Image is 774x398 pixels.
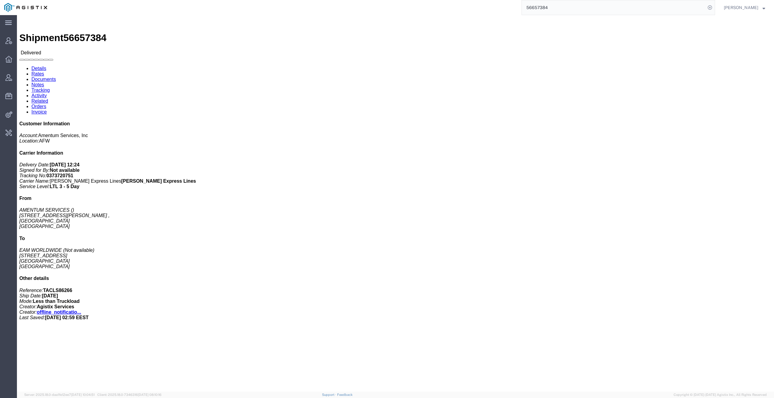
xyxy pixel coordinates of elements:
[724,4,758,11] span: Daria Moshkova
[724,4,766,11] button: [PERSON_NAME]
[24,393,95,396] span: Server: 2025.18.0-daa1fe12ee7
[17,15,774,392] iframe: FS Legacy Container
[97,393,161,396] span: Client: 2025.18.0-7346316
[337,393,353,396] a: Feedback
[674,392,767,397] span: Copyright © [DATE]-[DATE] Agistix Inc., All Rights Reserved
[522,0,706,15] input: Search for shipment number, reference number
[322,393,337,396] a: Support
[71,393,95,396] span: [DATE] 10:04:51
[4,3,47,12] img: logo
[138,393,161,396] span: [DATE] 08:10:16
